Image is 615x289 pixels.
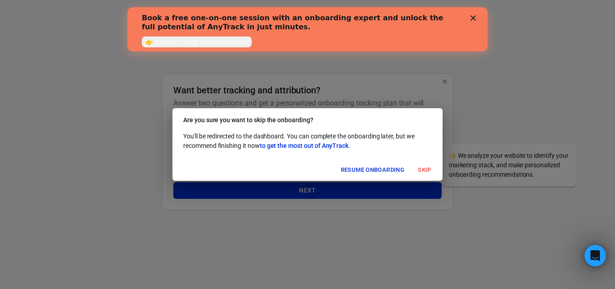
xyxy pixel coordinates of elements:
[584,245,606,266] iframe: Intercom live chat
[410,163,439,177] button: Skip
[339,163,407,177] button: Resume onboarding
[183,132,432,151] p: You'll be redirected to the dashboard. You can complete the onboarding later, but we recommend fi...
[172,108,443,132] h2: Are you sure you want to skip the onboarding?
[127,7,488,51] iframe: Intercom live chat banner
[343,8,352,14] div: Close
[260,142,348,149] span: to get the most out of AnyTrack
